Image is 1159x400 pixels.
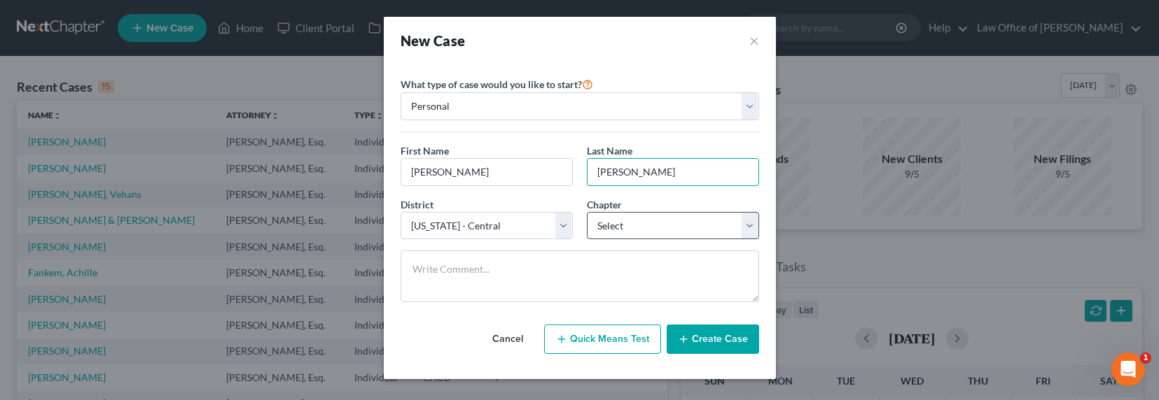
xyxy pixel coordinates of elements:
strong: New Case [401,32,466,49]
button: Quick Means Test [544,324,661,354]
iframe: Intercom live chat [1111,352,1145,386]
input: Enter Last Name [588,159,758,185]
span: 1 [1140,352,1151,364]
span: First Name [401,145,449,157]
span: Chapter [587,199,622,210]
input: Enter First Name [401,159,572,185]
span: Last Name [587,145,632,157]
button: Create Case [667,324,759,354]
button: × [749,31,759,50]
span: District [401,199,433,210]
button: Cancel [477,325,539,353]
label: What type of case would you like to start? [401,76,593,92]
